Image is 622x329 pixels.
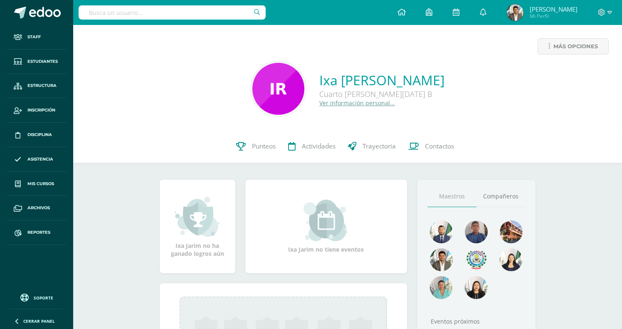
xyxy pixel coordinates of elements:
span: Cerrar panel [23,318,55,324]
a: Maestros [427,186,476,207]
span: Más opciones [553,39,598,54]
a: Ver información personal... [319,99,395,107]
input: Busca un usuario... [79,5,266,20]
img: 1ef552c3193fb1cd0a6d2470c85525d5.png [252,63,304,115]
a: Más opciones [538,38,609,54]
span: Contactos [425,142,454,151]
a: Inscripción [7,98,67,123]
span: Reportes [27,229,50,236]
img: achievement_small.png [175,196,220,237]
a: Mis cursos [7,172,67,196]
img: event_small.png [304,200,349,241]
img: 068d160f17d47aae500bebc0d36e6d47.png [500,248,523,271]
a: Estructura [7,74,67,99]
a: Disciplina [7,123,67,147]
div: Cuarto [PERSON_NAME][DATE] B [319,89,444,99]
span: Estudiantes [27,58,58,65]
a: Ixa [PERSON_NAME] [319,71,444,89]
span: Actividades [302,142,336,151]
span: Trayectoria [363,142,396,151]
span: [PERSON_NAME] [530,5,578,13]
a: Trayectoria [342,130,402,163]
a: Staff [7,25,67,49]
a: Asistencia [7,147,67,172]
a: Estudiantes [7,49,67,74]
span: Archivos [27,205,50,211]
div: Ixa Jarim no tiene eventos [284,200,368,253]
a: Soporte [10,292,63,303]
img: 1f249f4afcd4058060b6a6067f3fa13a.png [465,248,488,271]
img: 341803f27e08dd26eb2f05462dd2ab6d.png [507,4,523,21]
span: Disciplina [27,131,52,138]
a: Reportes [7,220,67,245]
span: Asistencia [27,156,53,163]
img: 5c8f22850a73bf7ad4249afad78dd934.png [430,248,453,271]
img: 6be2b2835710ecb25b89c5d5d0c4e8a5.png [430,276,453,299]
span: Staff [27,34,41,40]
a: Punteos [230,130,282,163]
a: Actividades [282,130,342,163]
img: 438abec89936786a158956b23ac60f3e.png [465,276,488,299]
div: Eventos próximos [427,317,526,325]
a: Compañeros [476,186,526,207]
a: Contactos [402,130,460,163]
div: Ixa Jarim no ha ganado logros aún [168,196,227,257]
img: 21412c482214544dcb6ee897b1353cb7.png [430,220,453,243]
span: Soporte [34,295,53,301]
a: Archivos [7,196,67,220]
span: Estructura [27,82,57,89]
span: Punteos [252,142,276,151]
span: Mi Perfil [530,12,578,20]
img: 15ead7f1e71f207b867fb468c38fe54e.png [465,220,488,243]
span: Mis cursos [27,181,54,187]
span: Inscripción [27,107,55,114]
img: e29994105dc3c498302d04bab28faecd.png [500,220,523,243]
